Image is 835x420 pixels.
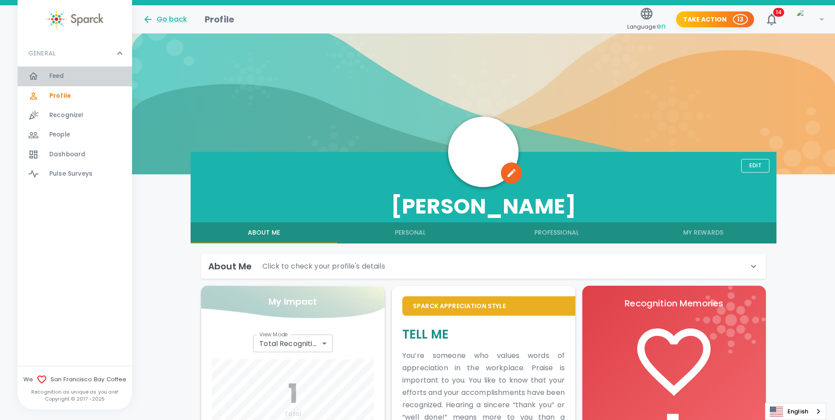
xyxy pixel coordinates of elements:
div: full width tabs [191,222,776,243]
a: Sparck logo [18,9,132,29]
span: en [657,21,666,31]
span: Profile [49,92,71,100]
img: Sparck logo [46,9,103,29]
div: GENERAL [18,66,132,187]
div: About MeClick to check your profile's details [201,254,766,279]
span: Pulse Surveys [49,169,92,178]
button: Language:en [624,4,669,35]
p: Click to check your profile's details [262,261,385,272]
p: Sparck Appreciation Style [413,302,565,310]
a: People [18,125,132,144]
img: Picture of David [796,9,817,30]
span: We San Francisco Bay Coffee [18,374,132,385]
p: Recognition as unique as you are! [18,388,132,395]
div: GENERAL [18,40,132,66]
p: 13 [737,15,743,24]
span: Dashboard [49,150,85,159]
p: GENERAL [28,49,55,58]
button: Go back [143,14,187,25]
a: Feed [18,66,132,86]
a: Profile [18,86,132,106]
a: Dashboard [18,145,132,164]
p: Copyright © 2017 - 2025 [18,395,132,402]
p: Recognition Memories [593,296,755,310]
button: 14 [761,9,782,30]
a: English [765,403,826,420]
span: People [49,130,70,139]
button: Edit [741,159,769,173]
button: Take Action 13 [676,11,754,28]
span: 14 [773,8,784,17]
a: Recognize! [18,106,132,125]
h6: About Me [208,259,252,273]
div: Language [765,403,826,420]
h3: [PERSON_NAME] [191,194,776,219]
button: Personal [337,222,484,243]
button: Professional [483,222,630,243]
p: My Impact [269,295,317,309]
button: My Rewards [630,222,776,243]
label: View Mode [259,331,288,338]
div: Total Recognitions [253,335,332,352]
span: Language: [627,21,666,33]
img: Picture of David Gutierrez [448,117,519,187]
button: About Me [191,222,337,243]
span: Recognize! [49,111,84,120]
aside: Language selected: English [765,403,826,420]
a: Pulse Surveys [18,164,132,184]
h5: Tell Me [402,326,565,343]
span: Feed [49,72,64,81]
img: logo [695,286,766,354]
h1: Profile [205,12,234,26]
